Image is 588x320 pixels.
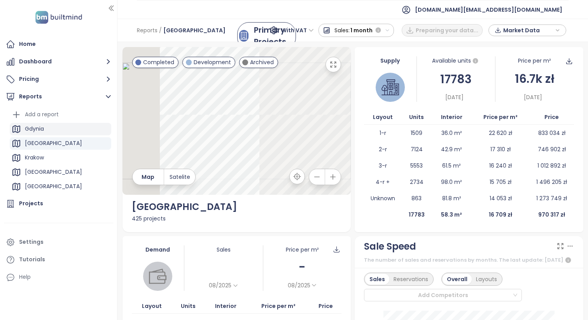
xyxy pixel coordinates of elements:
[489,129,512,137] p: 22 620 zł
[432,110,471,125] th: Interior
[163,23,226,37] span: [GEOGRAPHIC_DATA]
[132,199,342,214] div: [GEOGRAPHIC_DATA]
[25,124,44,134] div: Gdynia
[381,79,399,96] img: house
[524,93,542,101] span: [DATE]
[365,274,389,285] div: Sales
[159,23,162,37] span: /
[25,110,59,119] div: Add a report
[10,180,111,193] div: [GEOGRAPHIC_DATA]
[10,137,111,150] div: [GEOGRAPHIC_DATA]
[442,161,461,170] p: 61.5 m²
[19,255,45,264] div: Tutorials
[472,274,501,285] div: Layouts
[137,23,157,37] span: Reports
[410,178,423,186] p: 2734
[402,24,483,37] button: Preparing your data...
[4,234,113,250] a: Settings
[288,281,310,290] span: 08/2025
[132,214,342,223] div: 425 projects
[281,24,314,36] span: With VAT
[490,194,512,203] p: 14 053 zł
[441,129,462,137] p: 36.0 m²
[10,123,111,135] div: Gdynia
[441,210,462,219] p: 58.3 m²
[495,70,574,88] div: 16.7k zł
[286,245,319,254] div: Price per m²
[4,252,113,268] a: Tutorials
[471,110,530,125] th: Price per m²
[25,153,44,163] div: Krakow
[334,23,350,37] span: Sales:
[318,24,394,37] button: Sales:1 month
[364,125,401,141] td: 1-r
[4,196,113,212] a: Projects
[490,145,511,154] p: 17 310 zł
[164,169,195,185] button: Satelite
[4,269,113,285] div: Help
[19,39,36,49] div: Home
[489,161,512,170] p: 16 240 zł
[25,138,82,148] div: [GEOGRAPHIC_DATA]
[364,110,401,125] th: Layout
[237,22,296,49] a: primary
[10,152,111,164] div: Krakow
[250,58,274,66] span: Archived
[538,210,565,219] p: 970 317 zł
[441,145,462,154] p: 42.9 m²
[143,58,174,66] span: Completed
[518,56,551,65] div: Price per m²
[411,129,422,137] p: 1509
[4,54,113,70] button: Dashboard
[441,178,462,186] p: 98.0 m²
[417,70,495,88] div: 17783
[442,194,461,203] p: 81.8 m²
[530,110,574,125] th: Price
[409,210,425,219] p: 17783
[364,239,416,254] div: Sale Speed
[538,129,565,137] p: 833 034 zł
[184,245,262,254] div: Sales
[247,299,310,314] th: Price per m²
[194,58,231,66] span: Development
[411,145,423,154] p: 7124
[536,194,567,203] p: 1 273 749 zł
[490,178,511,186] p: 15 705 zł
[417,56,495,66] div: Available units
[416,26,478,35] span: Preparing your data...
[389,274,432,285] div: Reservations
[254,24,289,47] div: Primary Projects
[364,141,401,157] td: 2-r
[443,274,472,285] div: Overall
[133,169,164,185] button: Map
[132,245,184,254] div: Demand
[10,166,111,178] div: [GEOGRAPHIC_DATA]
[350,23,373,37] span: 1 month
[445,93,464,101] span: [DATE]
[410,161,423,170] p: 5553
[263,258,341,276] div: -
[149,268,166,285] img: wallet
[209,281,231,290] span: 08/2025
[25,167,82,177] div: [GEOGRAPHIC_DATA]
[170,173,190,181] span: Satelite
[33,9,84,25] img: logo
[19,272,31,282] div: Help
[364,56,416,65] div: Supply
[4,72,113,87] button: Pricing
[10,108,111,121] div: Add a report
[489,210,512,219] p: 16 709 zł
[25,182,82,191] div: [GEOGRAPHIC_DATA]
[411,194,422,203] p: 863
[537,161,566,170] p: 1 012 892 zł
[142,173,154,181] span: Map
[310,299,341,314] th: Price
[415,0,562,19] span: [DOMAIN_NAME][EMAIL_ADDRESS][DOMAIN_NAME]
[364,190,401,206] td: Unknown
[4,89,113,105] button: Reports
[401,110,432,125] th: Units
